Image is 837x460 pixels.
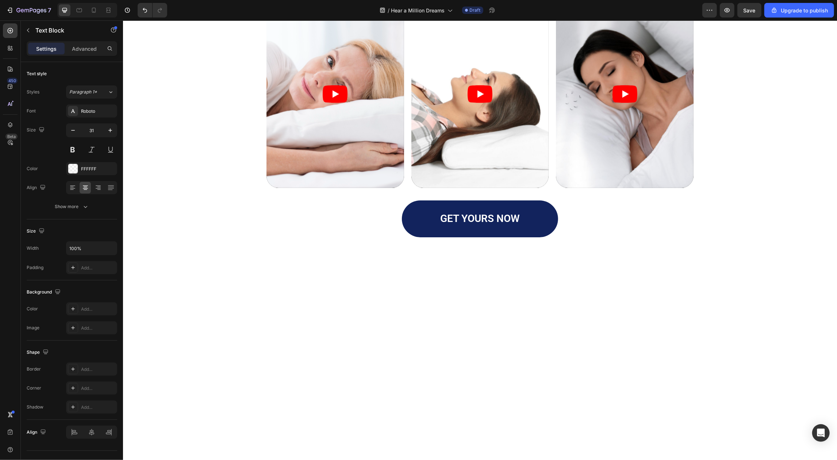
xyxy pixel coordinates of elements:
div: Upgrade to publish [771,7,828,14]
button: 7 [3,3,54,18]
div: Add... [81,265,115,271]
div: Open Intercom Messenger [812,424,830,442]
div: Text style [27,70,47,77]
p: Settings [36,45,57,53]
a: GET YOURS NOW [279,180,435,217]
span: Hear a Million Dreams [391,7,445,14]
div: Font [27,108,36,114]
button: Show more [27,200,117,213]
p: GET YOURS NOW [317,192,397,205]
div: Add... [81,385,115,392]
div: Add... [81,306,115,313]
div: Add... [81,366,115,373]
div: Roboto [81,108,115,115]
input: Auto [66,242,117,255]
div: Show more [55,203,89,210]
div: Border [27,366,41,372]
div: Add... [81,325,115,331]
div: Add... [81,404,115,411]
iframe: Design area [123,20,837,460]
button: Play [345,65,369,83]
div: FFFFFF [81,166,115,172]
div: Styles [27,89,39,95]
div: Color [27,165,38,172]
div: Corner [27,385,41,391]
span: / [388,7,389,14]
div: Image [27,325,39,331]
div: Size [27,226,46,236]
div: Width [27,245,39,252]
div: Shape [27,348,50,357]
button: Save [737,3,761,18]
div: Beta [5,134,18,139]
p: 7 [48,6,51,15]
span: Paragraph 1* [69,89,97,95]
div: Align [27,183,47,193]
button: Paragraph 1* [66,85,117,99]
span: Save [744,7,756,14]
button: Upgrade to publish [764,3,834,18]
p: Text Block [35,26,97,35]
button: Play [200,65,224,83]
div: Color [27,306,38,312]
div: Background [27,287,62,297]
button: Play [489,65,514,83]
div: Shadow [27,404,43,410]
div: 450 [7,78,18,84]
div: Align [27,428,47,437]
div: Undo/Redo [138,3,167,18]
div: Size [27,125,46,135]
span: Draft [469,7,480,14]
p: Advanced [72,45,97,53]
div: Padding [27,264,43,271]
